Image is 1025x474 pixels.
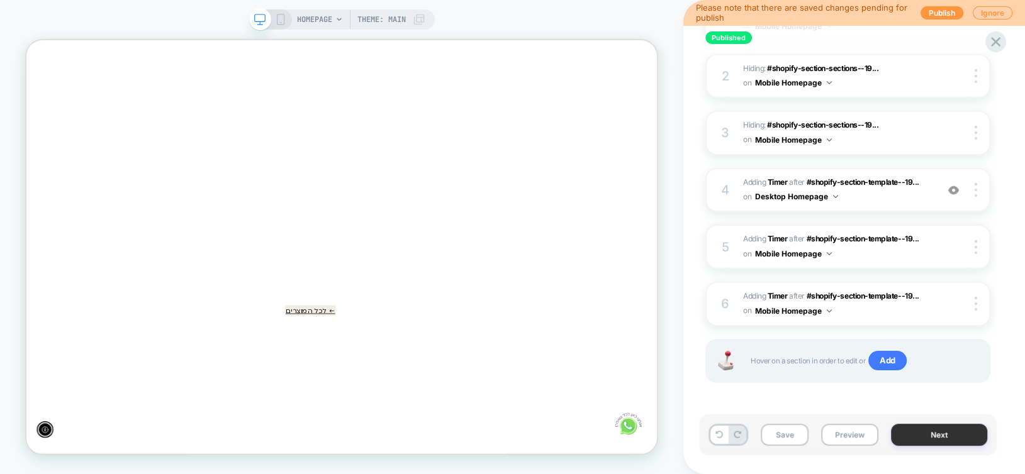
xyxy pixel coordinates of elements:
button: Ignore [973,6,1012,19]
div: 6 [719,292,732,315]
button: Mobile Homepage [755,132,832,148]
img: crossed eye [948,185,959,196]
button: Mobile Homepage [755,246,832,262]
img: down arrow [827,252,832,255]
img: Joystick [713,351,738,370]
span: Add [868,351,907,371]
img: down arrow [833,195,838,198]
div: 3 [719,121,732,144]
span: #shopify-section-template--19... [807,177,919,187]
span: AFTER [789,177,805,187]
b: Timer [768,234,788,243]
button: Desktop Homepage [755,189,838,204]
span: #shopify-section-sections--19... [767,63,878,73]
span: Hover on a section in order to edit or [751,351,977,371]
img: close [975,297,977,311]
button: Mobile Homepage [755,303,832,319]
button: Preview [821,424,878,446]
span: Published [705,31,752,44]
button: Next [891,424,987,446]
span: Hiding : [743,62,931,91]
span: on [743,190,751,204]
img: close [975,183,977,197]
span: on [743,304,751,317]
div: 5 [719,236,732,258]
img: close [975,240,977,254]
span: Adding [743,234,787,243]
span: AFTER [789,234,805,243]
button: Publish [921,6,963,19]
div: 4 [719,179,732,201]
button: Mobile Homepage [755,75,832,91]
span: on [743,76,751,90]
span: AFTER [789,291,805,300]
b: Timer [768,177,788,187]
img: down arrow [827,81,832,84]
div: 2 [719,65,732,87]
span: Theme: MAIN [357,9,406,30]
button: Save [761,424,809,446]
img: down arrow [827,309,832,312]
span: on [743,247,751,261]
span: Adding [743,177,787,187]
span: on [743,133,751,146]
span: Adding [743,291,787,300]
img: close [975,126,977,140]
span: #shopify-section-sections--19... [767,120,878,130]
span: #shopify-section-template--19... [807,234,919,243]
img: down arrow [827,138,832,141]
button: Mobile Homepage [755,18,832,34]
span: on [743,19,751,33]
span: #shopify-section-template--19... [807,291,919,300]
img: close [975,69,977,83]
b: Timer [768,291,788,300]
span: Hiding : [743,118,931,148]
span: HOMEPAGE [297,9,332,30]
img: down arrow [827,25,832,28]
